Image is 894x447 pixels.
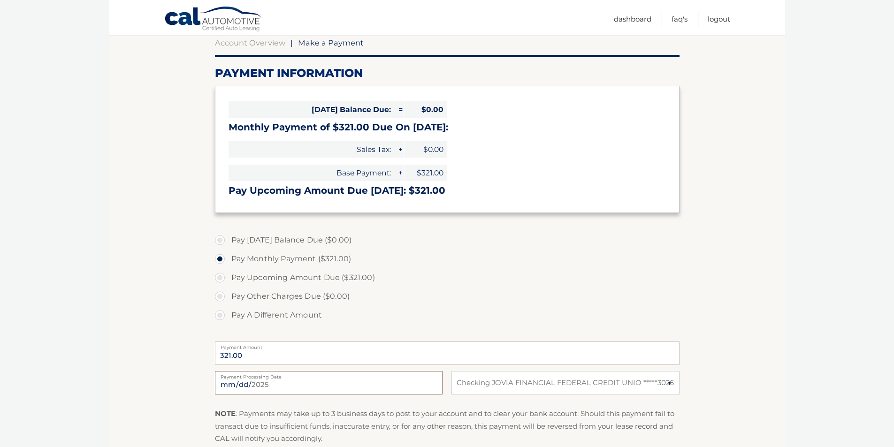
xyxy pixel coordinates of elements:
[229,141,395,158] span: Sales Tax:
[215,287,680,306] label: Pay Other Charges Due ($0.00)
[215,409,236,418] strong: NOTE
[395,165,405,181] span: +
[395,141,405,158] span: +
[215,371,443,379] label: Payment Processing Date
[298,38,364,47] span: Make a Payment
[708,11,730,27] a: Logout
[215,38,285,47] a: Account Overview
[672,11,688,27] a: FAQ's
[215,341,680,349] label: Payment Amount
[215,231,680,250] label: Pay [DATE] Balance Due ($0.00)
[215,408,680,445] p: : Payments may take up to 3 business days to post to your account and to clear your bank account....
[229,101,395,118] span: [DATE] Balance Due:
[229,165,395,181] span: Base Payment:
[215,371,443,394] input: Payment Date
[164,6,263,33] a: Cal Automotive
[229,121,666,133] h3: Monthly Payment of $321.00 Due On [DATE]:
[215,250,680,268] label: Pay Monthly Payment ($321.00)
[215,306,680,325] label: Pay A Different Amount
[215,341,680,365] input: Payment Amount
[290,38,293,47] span: |
[215,268,680,287] label: Pay Upcoming Amount Due ($321.00)
[229,185,666,197] h3: Pay Upcoming Amount Due [DATE]: $321.00
[395,101,405,118] span: =
[215,66,680,80] h2: Payment Information
[405,165,447,181] span: $321.00
[405,141,447,158] span: $0.00
[405,101,447,118] span: $0.00
[614,11,651,27] a: Dashboard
